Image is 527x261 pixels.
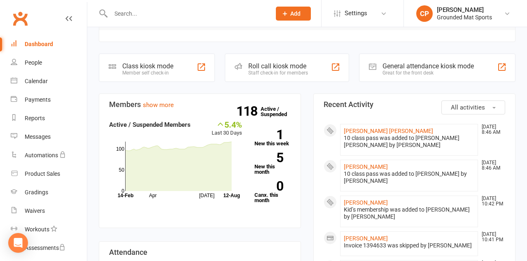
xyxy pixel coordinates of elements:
[11,202,87,220] a: Waivers
[25,170,60,177] div: Product Sales
[344,206,474,220] div: Kid’s membership was added to [PERSON_NAME] by [PERSON_NAME]
[254,128,283,141] strong: 1
[11,91,87,109] a: Payments
[25,245,65,251] div: Assessments
[344,235,388,242] a: [PERSON_NAME]
[416,5,433,22] div: CP
[122,62,173,70] div: Class kiosk mode
[212,120,242,137] div: Last 30 Days
[25,59,42,66] div: People
[344,163,388,170] a: [PERSON_NAME]
[11,146,87,165] a: Automations
[109,248,291,256] h3: Attendance
[11,183,87,202] a: Gradings
[143,101,174,109] a: show more
[25,207,45,214] div: Waivers
[109,121,191,128] strong: Active / Suspended Members
[478,196,505,207] time: [DATE] 10:42 PM
[344,170,474,184] div: 10 class pass was added to [PERSON_NAME] by [PERSON_NAME]
[345,4,367,23] span: Settings
[254,130,291,146] a: 1New this week
[437,6,492,14] div: [PERSON_NAME]
[276,7,311,21] button: Add
[344,199,388,206] a: [PERSON_NAME]
[212,120,242,129] div: 5.4%
[478,124,505,135] time: [DATE] 8:46 AM
[236,105,261,117] strong: 118
[25,226,49,233] div: Workouts
[254,151,283,164] strong: 5
[344,242,474,249] div: Invoice 1394633 was skipped by [PERSON_NAME]
[382,70,474,76] div: Great for the front desk
[478,232,505,242] time: [DATE] 10:41 PM
[478,160,505,171] time: [DATE] 8:46 AM
[11,72,87,91] a: Calendar
[108,8,265,19] input: Search...
[25,133,51,140] div: Messages
[261,100,297,123] a: 118Active / Suspended
[344,135,474,149] div: 10 class pass was added to [PERSON_NAME] [PERSON_NAME] by [PERSON_NAME]
[382,62,474,70] div: General attendance kiosk mode
[344,128,433,134] a: [PERSON_NAME] [PERSON_NAME]
[11,128,87,146] a: Messages
[451,104,485,111] span: All activities
[109,100,291,109] h3: Members
[122,70,173,76] div: Member self check-in
[254,181,291,203] a: 0Canx. this month
[11,109,87,128] a: Reports
[25,41,53,47] div: Dashboard
[25,78,48,84] div: Calendar
[11,35,87,54] a: Dashboard
[25,152,58,158] div: Automations
[248,70,308,76] div: Staff check-in for members
[437,14,492,21] div: Grounded Mat Sports
[290,10,301,17] span: Add
[11,54,87,72] a: People
[8,233,28,253] div: Open Intercom Messenger
[25,189,48,196] div: Gradings
[10,8,30,29] a: Clubworx
[248,62,308,70] div: Roll call kiosk mode
[254,153,291,175] a: 5New this month
[25,115,45,121] div: Reports
[441,100,505,114] button: All activities
[254,180,283,192] strong: 0
[11,239,87,257] a: Assessments
[324,100,505,109] h3: Recent Activity
[11,165,87,183] a: Product Sales
[11,220,87,239] a: Workouts
[25,96,51,103] div: Payments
